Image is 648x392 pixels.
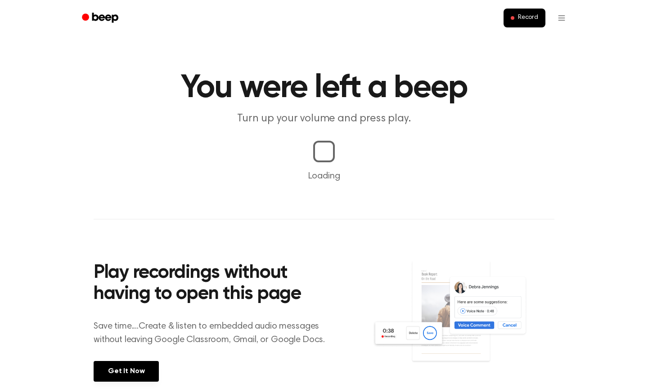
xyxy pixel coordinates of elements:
[11,169,637,183] p: Loading
[151,111,497,126] p: Turn up your volume and press play.
[504,9,545,27] button: Record
[94,361,159,382] a: Get It Now
[94,263,336,305] h2: Play recordings without having to open this page
[76,9,126,27] a: Beep
[372,260,554,381] img: Voice Comments on Docs and Recording Widget
[551,7,572,29] button: Open menu
[518,14,538,22] span: Record
[94,320,336,347] p: Save time....Create & listen to embedded audio messages without leaving Google Classroom, Gmail, ...
[94,72,554,104] h1: You were left a beep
